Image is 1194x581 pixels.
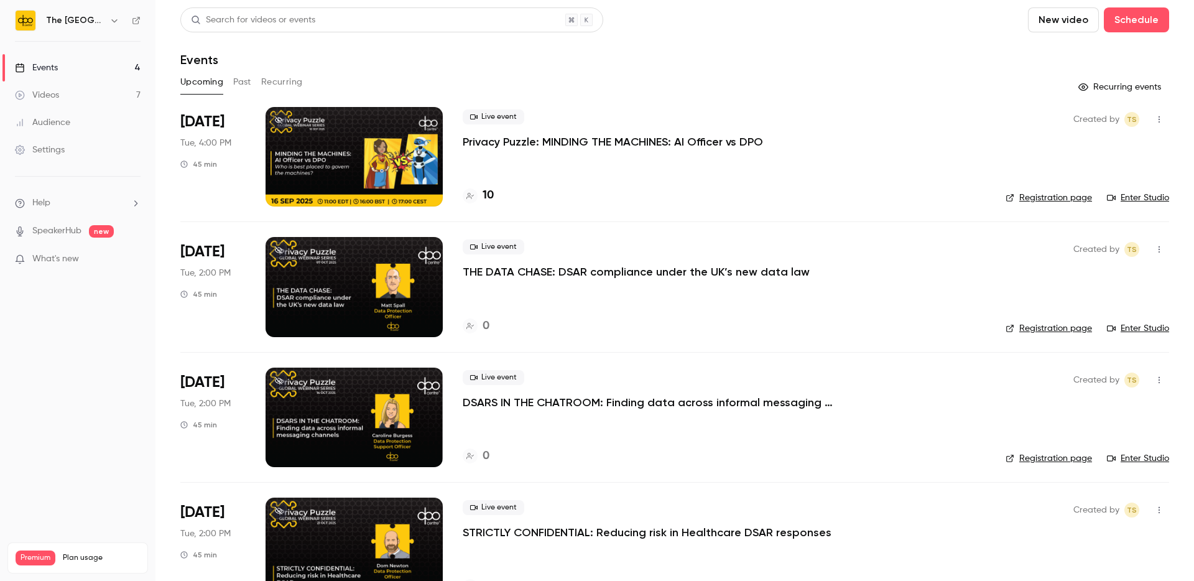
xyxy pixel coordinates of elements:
[180,368,246,467] div: Oct 14 Tue, 2:00 PM (Europe/London)
[463,500,524,515] span: Live event
[32,225,81,238] a: SpeakerHub
[180,159,217,169] div: 45 min
[180,373,224,393] span: [DATE]
[1107,452,1169,465] a: Enter Studio
[483,187,494,204] h4: 10
[180,289,217,299] div: 45 min
[1127,112,1137,127] span: TS
[1073,242,1119,257] span: Created by
[463,264,810,279] a: THE DATA CHASE: DSAR compliance under the UK’s new data law
[1073,503,1119,518] span: Created by
[233,72,251,92] button: Past
[463,109,524,124] span: Live event
[463,318,489,335] a: 0
[463,448,489,465] a: 0
[1107,322,1169,335] a: Enter Studio
[15,144,65,156] div: Settings
[180,420,217,430] div: 45 min
[46,14,104,27] h6: The [GEOGRAPHIC_DATA]
[15,62,58,74] div: Events
[1124,112,1139,127] span: Taylor Swann
[1127,242,1137,257] span: TS
[1006,192,1092,204] a: Registration page
[32,253,79,266] span: What's new
[1127,503,1137,518] span: TS
[191,14,315,27] div: Search for videos or events
[463,134,763,149] a: Privacy Puzzle: MINDING THE MACHINES: AI Officer vs DPO
[483,318,489,335] h4: 0
[180,52,218,67] h1: Events
[1073,112,1119,127] span: Created by
[15,197,141,210] li: help-dropdown-opener
[1073,77,1169,97] button: Recurring events
[1124,373,1139,388] span: Taylor Swann
[180,397,231,410] span: Tue, 2:00 PM
[63,553,140,563] span: Plan usage
[89,225,114,238] span: new
[463,525,831,540] a: STRICTLY CONFIDENTIAL: Reducing risk in Healthcare DSAR responses
[261,72,303,92] button: Recurring
[180,237,246,337] div: Oct 7 Tue, 2:00 PM (Europe/London)
[1124,503,1139,518] span: Taylor Swann
[180,107,246,207] div: Sep 16 Tue, 4:00 PM (Europe/London)
[16,11,35,30] img: The DPO Centre
[1006,452,1092,465] a: Registration page
[180,550,217,560] div: 45 min
[1127,373,1137,388] span: TS
[1073,373,1119,388] span: Created by
[180,137,231,149] span: Tue, 4:00 PM
[483,448,489,465] h4: 0
[1028,7,1099,32] button: New video
[1104,7,1169,32] button: Schedule
[1124,242,1139,257] span: Taylor Swann
[180,242,224,262] span: [DATE]
[1006,322,1092,335] a: Registration page
[32,197,50,210] span: Help
[15,116,70,129] div: Audience
[180,503,224,523] span: [DATE]
[180,72,223,92] button: Upcoming
[463,370,524,385] span: Live event
[180,112,224,132] span: [DATE]
[1107,192,1169,204] a: Enter Studio
[463,187,494,204] a: 10
[180,267,231,279] span: Tue, 2:00 PM
[463,239,524,254] span: Live event
[463,395,836,410] a: DSARS IN THE CHATROOM: Finding data across informal messaging channels
[15,89,59,101] div: Videos
[16,551,55,565] span: Premium
[180,528,231,540] span: Tue, 2:00 PM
